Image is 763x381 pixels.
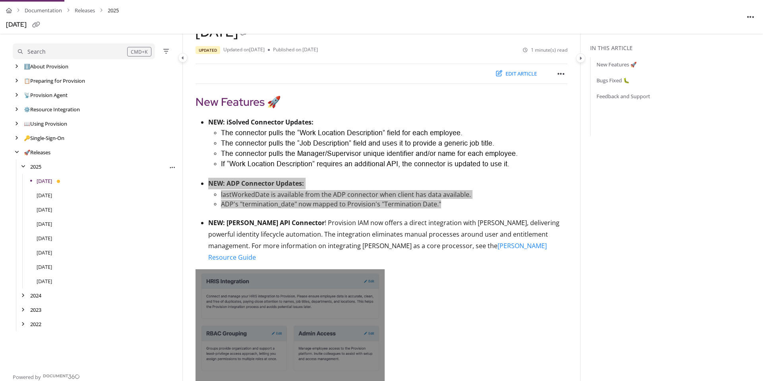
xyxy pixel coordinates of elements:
[27,47,46,56] div: Search
[75,5,95,16] a: Releases
[24,134,64,142] a: Single-Sign-On
[24,77,85,85] a: Preparing for Provision
[196,93,567,110] h2: New Features 🚀
[24,77,30,84] span: 📋
[13,63,21,70] div: arrow
[196,24,251,40] h1: [DATE]
[596,76,629,84] a: Bugs Fixed 🐛
[37,191,52,199] a: July 2025
[13,371,80,381] a: Powered by Document360 - opens in a new tab
[24,91,30,99] span: 📡
[37,277,52,285] a: January 2025
[221,160,509,168] span: If “Work Location Description” requires an additional API, the connector is updated to use it.
[24,148,50,156] a: Releases
[13,149,21,156] div: arrow
[24,149,30,156] span: 🚀
[37,234,52,242] a: April 2025
[590,44,760,52] div: In this article
[168,162,176,171] div: More options
[24,106,30,113] span: ⚙️
[208,241,547,262] a: [PERSON_NAME] Resource Guide
[13,106,21,113] div: arrow
[744,10,757,23] button: Article more options
[596,92,650,100] a: Feedback and Support
[13,77,21,85] div: arrow
[30,306,41,314] a: 2023
[268,46,318,54] li: Published on [DATE]
[19,321,27,328] div: arrow
[24,91,68,99] a: Provision Agent
[596,60,637,68] a: New Features 🚀
[30,19,43,31] button: Copy link of
[576,53,585,63] button: Category toggle
[555,67,567,80] button: Article more options
[43,374,80,379] img: Document360
[13,373,41,381] span: Powered by
[178,53,188,62] button: Category toggle
[13,91,21,99] div: arrow
[6,5,12,16] a: Home
[208,118,225,126] strong: NEW:
[13,120,21,128] div: arrow
[24,63,30,70] span: ℹ️
[227,218,325,227] strong: [PERSON_NAME] API Connector
[108,5,119,16] span: 2025
[221,190,567,199] p: lastWorkedDate is available from the ADP connector when client has data available.
[221,140,494,147] span: The connector pulls the “Job Description” field and uses it to provide a generic job title.
[13,134,21,142] div: arrow
[221,129,463,137] span: The connector pulls the “Work Location Description” field for each employee.
[30,320,41,328] a: 2022
[30,163,41,171] a: 2025
[37,220,52,228] a: May 2025
[161,47,171,56] button: Filter
[24,105,80,113] a: Resource Integration
[223,46,268,54] li: Updated on [DATE]
[523,47,567,54] li: 1 minute(s) read
[19,306,27,314] div: arrow
[208,218,225,227] strong: NEW:
[19,163,27,171] div: arrow
[24,120,30,127] span: 📖
[30,292,41,299] a: 2024
[208,179,225,188] strong: NEW:
[491,67,542,80] button: Edit article
[127,47,151,56] div: CMD+K
[196,46,220,54] span: Updated
[227,118,314,126] strong: iSolved Connector Updates:
[37,249,52,257] a: March 2025
[221,200,567,208] p: ADP's "termination_date" now mapped to Provision's "Termination Date."
[168,163,176,171] button: Article more options
[37,177,52,185] a: August 2025
[227,179,304,188] strong: ADP Connector Updates:
[37,263,52,271] a: February 2025
[24,120,67,128] a: Using Provision
[37,206,52,214] a: June 2025
[6,19,27,31] div: [DATE]
[221,150,518,157] span: The connector pulls the Manager/Supervisor unique identifier and/or name for each employee.
[19,292,27,299] div: arrow
[25,5,62,16] a: Documentation
[208,217,567,263] p: ! Provision IAM now offers a direct integration with [PERSON_NAME], delivering powerful identity ...
[13,43,155,59] button: Search
[24,62,68,70] a: About Provision
[24,134,30,142] span: 🔑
